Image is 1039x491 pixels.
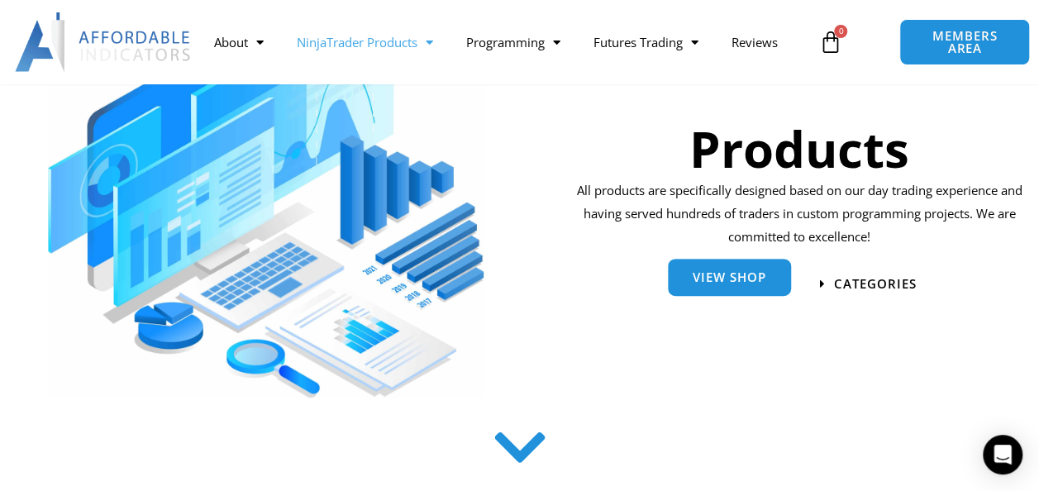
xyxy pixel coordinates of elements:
span: categories [834,278,917,290]
h1: Products [572,114,1027,184]
a: 0 [794,18,866,66]
div: Open Intercom Messenger [983,435,1022,474]
a: categories [820,278,917,290]
span: 0 [834,25,847,38]
a: NinjaTrader Products [280,23,450,61]
a: Programming [450,23,577,61]
span: MEMBERS AREA [917,30,1013,55]
nav: Menu [198,23,811,61]
a: MEMBERS AREA [899,19,1030,65]
a: About [198,23,280,61]
a: Futures Trading [577,23,715,61]
a: Reviews [715,23,794,61]
p: All products are specifically designed based on our day trading experience and having served hund... [572,179,1027,249]
span: View Shop [693,271,766,284]
img: LogoAI | Affordable Indicators – NinjaTrader [15,12,193,72]
a: View Shop [668,259,791,296]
